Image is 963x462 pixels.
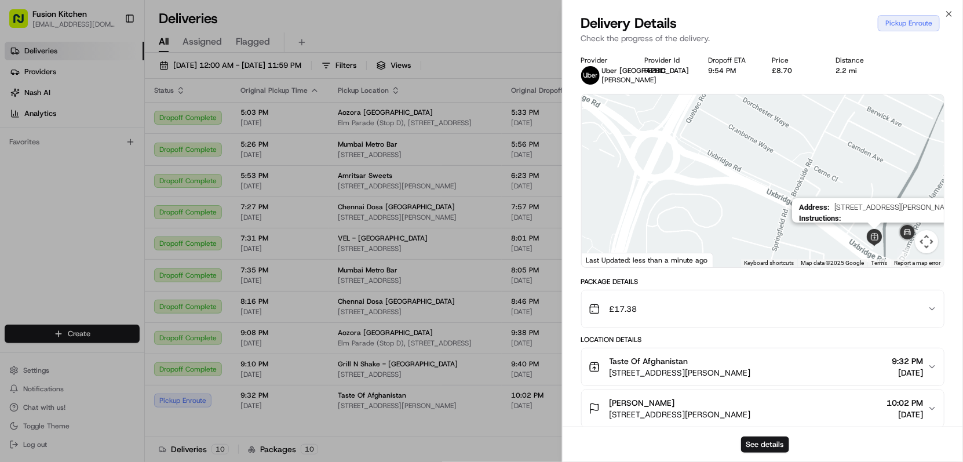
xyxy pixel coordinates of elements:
[644,66,665,75] button: FE2DD
[585,252,623,267] a: Open this area in Google Maps (opens a new window)
[197,114,211,128] button: Start new chat
[836,56,881,65] div: Distance
[156,211,160,220] span: •
[799,214,841,223] span: Instructions :
[799,203,830,212] span: Address :
[581,335,945,344] div: Location Details
[892,355,923,367] span: 9:32 PM
[836,66,881,75] div: 2.2 mi
[82,287,140,296] a: Powered byPylon
[12,111,32,132] img: 1736555255976-a54dd68f-1ca7-489b-9aae-adbdc363a1c4
[581,56,626,65] div: Provider
[772,66,817,75] div: £8.70
[610,355,688,367] span: Taste Of Afghanistan
[846,214,957,223] span: N/A
[581,66,600,85] img: uber-new-logo.jpeg
[887,397,923,409] span: 10:02 PM
[23,212,32,221] img: 1736555255976-a54dd68f-1ca7-489b-9aae-adbdc363a1c4
[801,260,864,266] span: Map data ©2025 Google
[12,169,30,187] img: Klarizel Pensader
[98,260,107,270] div: 💻
[915,230,938,253] button: Map camera controls
[610,409,751,420] span: [STREET_ADDRESS][PERSON_NAME]
[897,248,910,260] div: 1
[744,259,794,267] button: Keyboard shortcuts
[7,254,93,275] a: 📗Knowledge Base
[52,122,159,132] div: We're available if you need us!
[708,66,753,75] div: 9:54 PM
[582,348,944,385] button: Taste Of Afghanistan[STREET_ADDRESS][PERSON_NAME]9:32 PM[DATE]
[581,14,677,32] span: Delivery Details
[110,259,186,271] span: API Documentation
[610,303,637,315] span: £17.38
[162,211,186,220] span: [DATE]
[180,148,211,162] button: See all
[871,260,887,266] a: Terms (opens in new tab)
[582,390,944,427] button: [PERSON_NAME][STREET_ADDRESS][PERSON_NAME]10:02 PM[DATE]
[610,397,675,409] span: [PERSON_NAME]
[115,288,140,296] span: Pylon
[582,290,944,328] button: £17.38
[36,211,154,220] span: [PERSON_NAME] [PERSON_NAME]
[644,56,690,65] div: Provider Id
[892,367,923,379] span: [DATE]
[12,12,35,35] img: Nash
[582,253,713,267] div: Last Updated: less than a minute ago
[602,75,657,85] span: [PERSON_NAME]
[12,200,30,219] img: Joana Marie Avellanoza
[52,111,190,122] div: Start new chat
[602,66,690,75] span: Uber [GEOGRAPHIC_DATA]
[581,32,945,44] p: Check the progress of the delivery.
[894,260,940,266] a: Report a map error
[104,180,128,189] span: [DATE]
[23,259,89,271] span: Knowledge Base
[24,111,45,132] img: 1724597045416-56b7ee45-8013-43a0-a6f9-03cb97ddad50
[772,56,817,65] div: Price
[30,75,191,87] input: Clear
[12,46,211,65] p: Welcome 👋
[581,277,945,286] div: Package Details
[741,436,789,453] button: See details
[610,367,751,379] span: [STREET_ADDRESS][PERSON_NAME]
[585,252,623,267] img: Google
[93,254,191,275] a: 💻API Documentation
[23,180,32,190] img: 1736555255976-a54dd68f-1ca7-489b-9aae-adbdc363a1c4
[834,203,957,212] span: [STREET_ADDRESS][PERSON_NAME]
[36,180,96,189] span: Klarizel Pensader
[12,151,78,160] div: Past conversations
[98,180,102,189] span: •
[887,409,923,420] span: [DATE]
[708,56,753,65] div: Dropoff ETA
[12,260,21,270] div: 📗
